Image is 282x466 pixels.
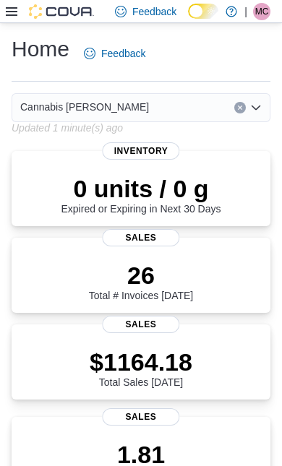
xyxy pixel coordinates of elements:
[188,4,218,19] input: Dark Mode
[12,122,123,134] p: Updated 1 minute(s) ago
[29,4,94,19] img: Cova
[255,3,269,20] span: MC
[61,174,221,215] div: Expired or Expiring in Next 30 Days
[61,174,221,203] p: 0 units / 0 g
[188,19,189,20] span: Dark Mode
[78,39,151,68] a: Feedback
[89,261,193,290] p: 26
[89,261,193,301] div: Total # Invoices [DATE]
[12,35,69,64] h1: Home
[132,4,176,19] span: Feedback
[250,102,262,113] button: Open list of options
[102,316,179,333] span: Sales
[102,229,179,246] span: Sales
[102,142,179,160] span: Inventory
[90,348,192,388] div: Total Sales [DATE]
[244,3,247,20] p: |
[102,408,179,426] span: Sales
[90,348,192,376] p: $1164.18
[253,3,270,20] div: Mike Cochrane
[101,46,145,61] span: Feedback
[234,102,246,113] button: Clear input
[20,98,149,116] span: Cannabis [PERSON_NAME]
